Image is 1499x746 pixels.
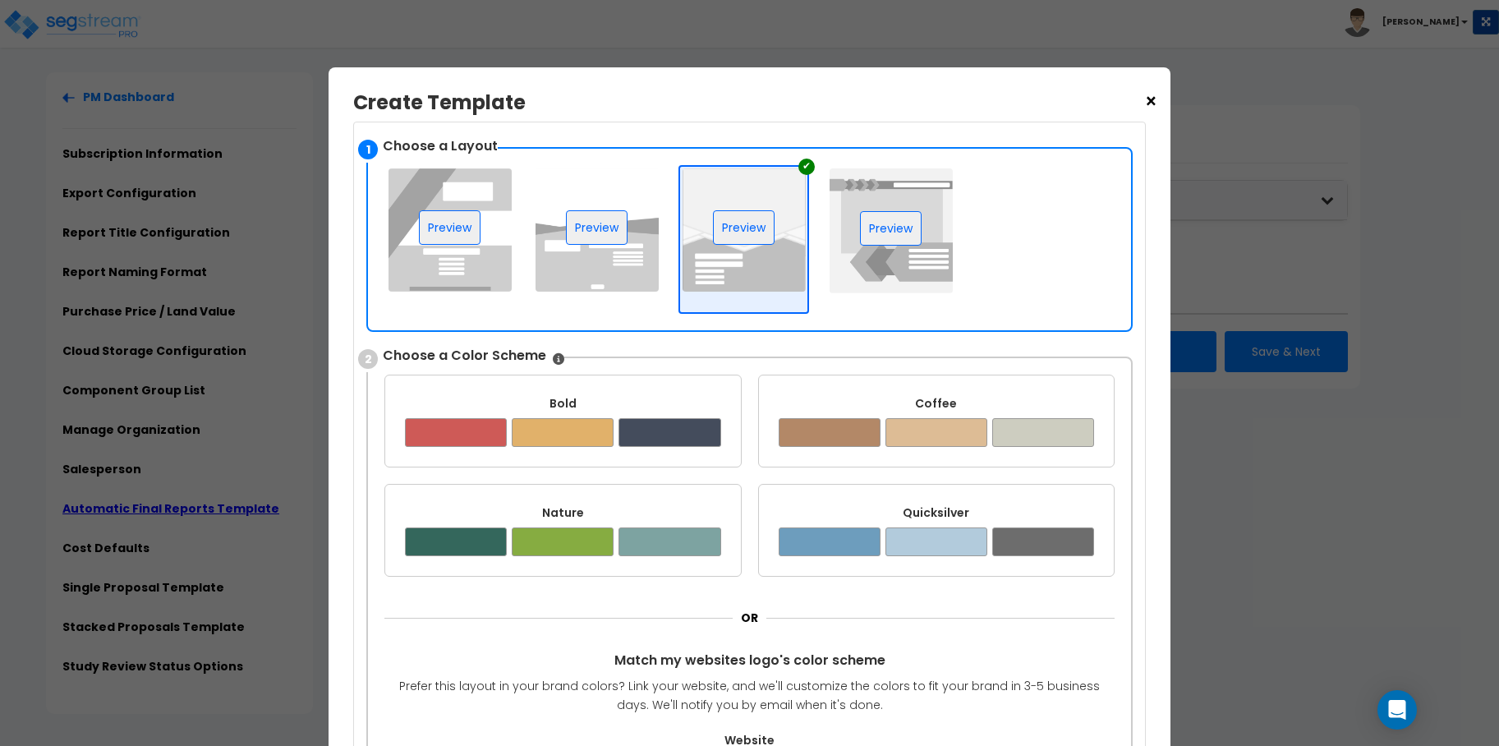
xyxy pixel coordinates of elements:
div: ✔ [798,159,815,175]
span: 2 [358,349,378,369]
img: Layout 4 [830,168,953,293]
img: Layout 3 [683,168,806,292]
span: Match my websites logo's color scheme [384,652,1115,670]
div: Nature [405,504,721,521]
span: Choose a Color Scheme [383,347,546,366]
button: Preview [566,210,628,245]
p: Prefer this layout in your brand colors? Link your website, and we'll customize the colors to fit... [384,677,1115,716]
img: Layout 1 [389,168,512,292]
div: Quicksilver [779,504,1095,521]
button: Preview [713,210,775,245]
img: Layout 2 [536,168,659,292]
div: Bold [405,395,721,412]
div: Open Intercom Messenger [1377,690,1417,730]
button: Preview [860,211,922,246]
span: × [1144,88,1158,116]
span: 1 [358,140,378,159]
span: Choose a Layout [383,137,498,156]
span: OR [741,610,758,626]
span: For custom color, please contact the cost segregation engineer. [553,351,564,367]
button: Preview [419,210,481,245]
div: Coffee [779,395,1095,412]
h3: Create Template [353,92,526,113]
